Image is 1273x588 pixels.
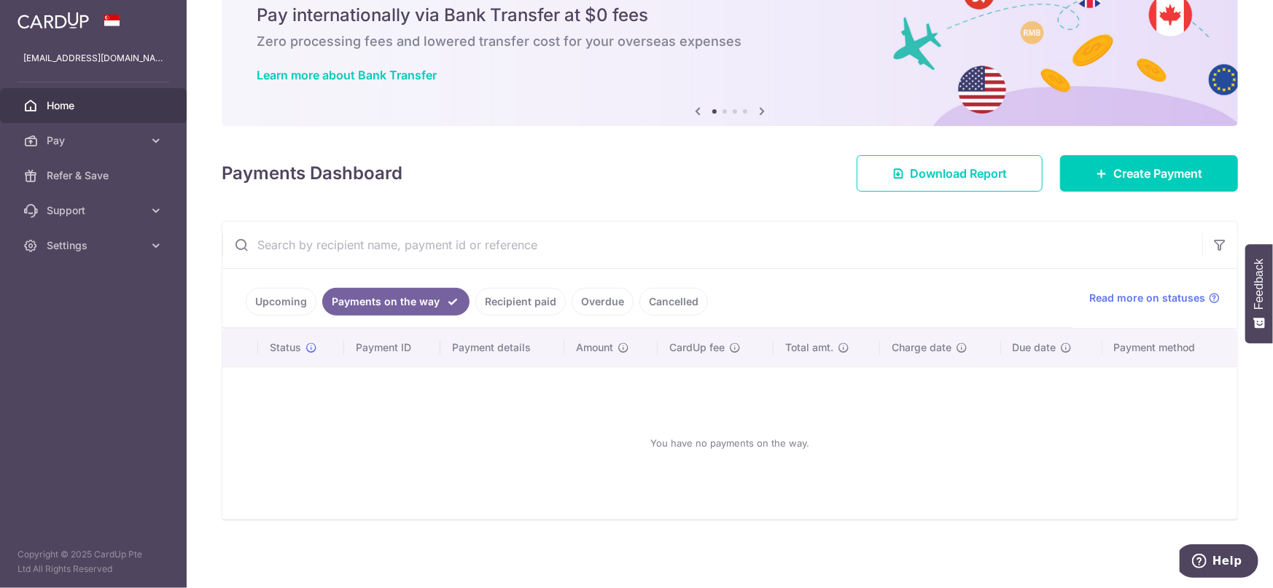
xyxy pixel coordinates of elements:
a: Cancelled [639,288,708,315]
span: Read more on statuses [1089,291,1205,305]
a: Learn more about Bank Transfer [257,68,437,82]
h5: Pay internationally via Bank Transfer at $0 fees [257,4,1203,27]
th: Payment method [1102,329,1237,366]
span: CardUp fee [669,340,725,355]
iframe: Opens a widget where you can find more information [1180,544,1258,581]
span: Support [47,203,143,218]
img: CardUp [17,12,89,29]
a: Payments on the way [322,288,470,315]
h6: Zero processing fees and lowered transfer cost for your overseas expenses [257,33,1203,50]
span: Create Payment [1113,165,1202,182]
th: Payment ID [344,329,440,366]
span: Amount [576,340,613,355]
span: Home [47,98,143,113]
p: [EMAIL_ADDRESS][DOMAIN_NAME] [23,51,163,66]
span: Pay [47,133,143,148]
div: You have no payments on the way. [240,379,1220,507]
a: Upcoming [246,288,316,315]
span: Feedback [1253,259,1266,310]
button: Feedback - Show survey [1245,244,1273,343]
a: Create Payment [1060,155,1238,192]
h4: Payments Dashboard [222,160,402,187]
th: Payment details [440,329,565,366]
span: Status [270,340,301,355]
input: Search by recipient name, payment id or reference [222,222,1202,268]
a: Download Report [857,155,1043,192]
a: Overdue [572,288,634,315]
span: Total amt. [785,340,833,355]
a: Read more on statuses [1089,291,1220,305]
span: Settings [47,238,143,253]
span: Refer & Save [47,168,143,183]
span: Download Report [910,165,1007,182]
span: Charge date [892,340,951,355]
span: Due date [1013,340,1056,355]
a: Recipient paid [475,288,566,315]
